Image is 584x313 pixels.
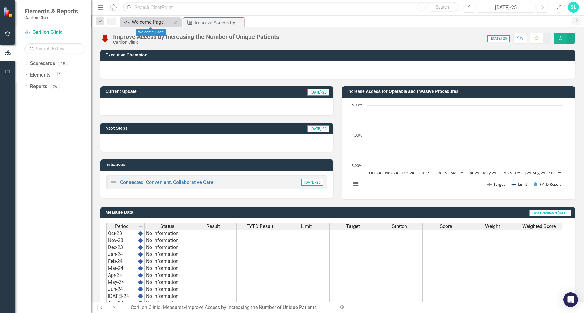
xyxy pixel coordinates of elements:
[138,245,143,250] img: BgCOk07PiH71IgAAAABJRU5ErkJggg==
[347,89,572,94] h3: Increase Access for Operable and Invasive Procedures
[145,244,190,251] td: No Information
[145,286,190,293] td: No Information
[122,304,333,311] div: » »
[487,35,510,42] span: [DATE]-25
[348,102,566,193] svg: Interactive chart
[110,179,117,186] img: Not Defined
[30,72,50,79] a: Elements
[163,304,184,310] a: Measures
[138,224,143,229] img: 8DAGhfEEPCf229AAAAAElFTkSuQmCC
[549,170,561,175] text: Sep-25
[307,89,329,96] span: [DATE]-25
[307,125,329,132] span: [DATE]-25
[106,162,330,167] h3: Initiatives
[138,294,143,299] img: BgCOk07PiH71IgAAAABJRU5ErkJggg==
[568,2,579,13] div: SL
[500,170,512,175] text: Jun-25
[106,300,137,307] td: Aug-24
[348,102,569,193] div: Chart. Highcharts interactive chart.
[533,170,545,175] text: Aug-25
[352,180,360,188] button: View chart menu, Chart
[346,224,360,229] span: Target
[450,170,463,175] text: Mar-25
[106,237,137,244] td: Nov-23
[487,182,505,187] button: Show Target
[246,224,273,229] span: FYTD Result
[24,8,78,15] span: Elements & Reports
[301,224,312,229] span: Limit
[145,300,190,307] td: No Information
[145,230,190,237] td: No Information
[106,272,137,279] td: Apr-24
[392,224,407,229] span: Stretch
[30,60,55,67] a: Scorecards
[106,293,137,300] td: [DATE]-24
[131,304,160,310] a: Carilion Clinic
[106,210,288,215] h3: Measure Data
[138,231,143,236] img: BgCOk07PiH71IgAAAABJRU5ErkJggg==
[385,170,398,175] text: Nov-24
[132,18,172,26] div: Welcome Page
[138,252,143,257] img: BgCOk07PiH71IgAAAABJRU5ErkJggg==
[145,272,190,279] td: No Information
[106,244,137,251] td: Dec-23
[138,266,143,271] img: BgCOk07PiH71IgAAAABJRU5ErkJggg==
[106,89,234,94] h3: Current Update
[123,2,459,13] input: Search ClearPoint...
[436,5,449,9] span: Search
[138,301,143,306] img: BgCOk07PiH71IgAAAABJRU5ErkJggg==
[477,2,535,13] button: [DATE]-25
[138,238,143,243] img: BgCOk07PiH71IgAAAABJRU5ErkJggg==
[30,83,47,90] a: Reports
[145,293,190,300] td: No Information
[138,287,143,292] img: BgCOk07PiH71IgAAAABJRU5ErkJggg==
[563,292,578,307] div: Open Intercom Messenger
[106,258,137,265] td: Feb-24
[138,259,143,264] img: BgCOk07PiH71IgAAAABJRU5ErkJggg==
[145,237,190,244] td: No Information
[106,286,137,293] td: Jun-24
[113,33,279,40] div: Improve Access by Increasing the Number of Unique Patients
[106,279,137,286] td: May-24
[434,170,447,175] text: Feb-25
[186,304,317,310] div: Improve Access by Increasing the Number of Unique Patients
[106,251,137,258] td: Jan-24
[145,279,190,286] td: No Information
[115,224,129,229] span: Period
[106,230,137,237] td: Oct-23
[352,102,362,107] text: 5.00%
[440,224,452,229] span: Score
[467,170,479,175] text: Apr-25
[3,7,14,18] img: ClearPoint Strategy
[207,224,220,229] span: Result
[479,4,533,11] div: [DATE]-25
[427,3,457,12] button: Search
[160,224,174,229] span: Status
[402,170,414,175] text: Dec-24
[136,29,166,36] div: Welcome Page
[352,132,362,138] text: 4.00%
[369,170,381,175] text: Oct-24
[24,29,85,36] a: Carilion Clinic
[106,126,215,131] h3: Next Steps
[138,273,143,278] img: BgCOk07PiH71IgAAAABJRU5ErkJggg==
[529,210,571,216] span: Last Calculated [DATE]
[512,182,527,187] button: Show Limit
[106,265,137,272] td: Mar-24
[145,258,190,265] td: No Information
[522,224,556,229] span: Weighted Score
[145,251,190,258] td: No Information
[24,15,78,20] small: Carilion Clinic
[54,73,63,78] div: 13
[106,53,572,57] h3: Executive Champion
[485,224,500,229] span: Weight
[58,61,68,66] div: 18
[483,170,496,175] text: May-25
[534,182,561,187] button: Show FYTD Result
[122,18,172,26] a: Welcome Page
[113,40,279,45] div: Carilion Clinic
[352,163,362,168] text: 3.00%
[24,43,85,54] input: Search Below...
[100,34,110,43] img: Below Plan
[145,265,190,272] td: No Information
